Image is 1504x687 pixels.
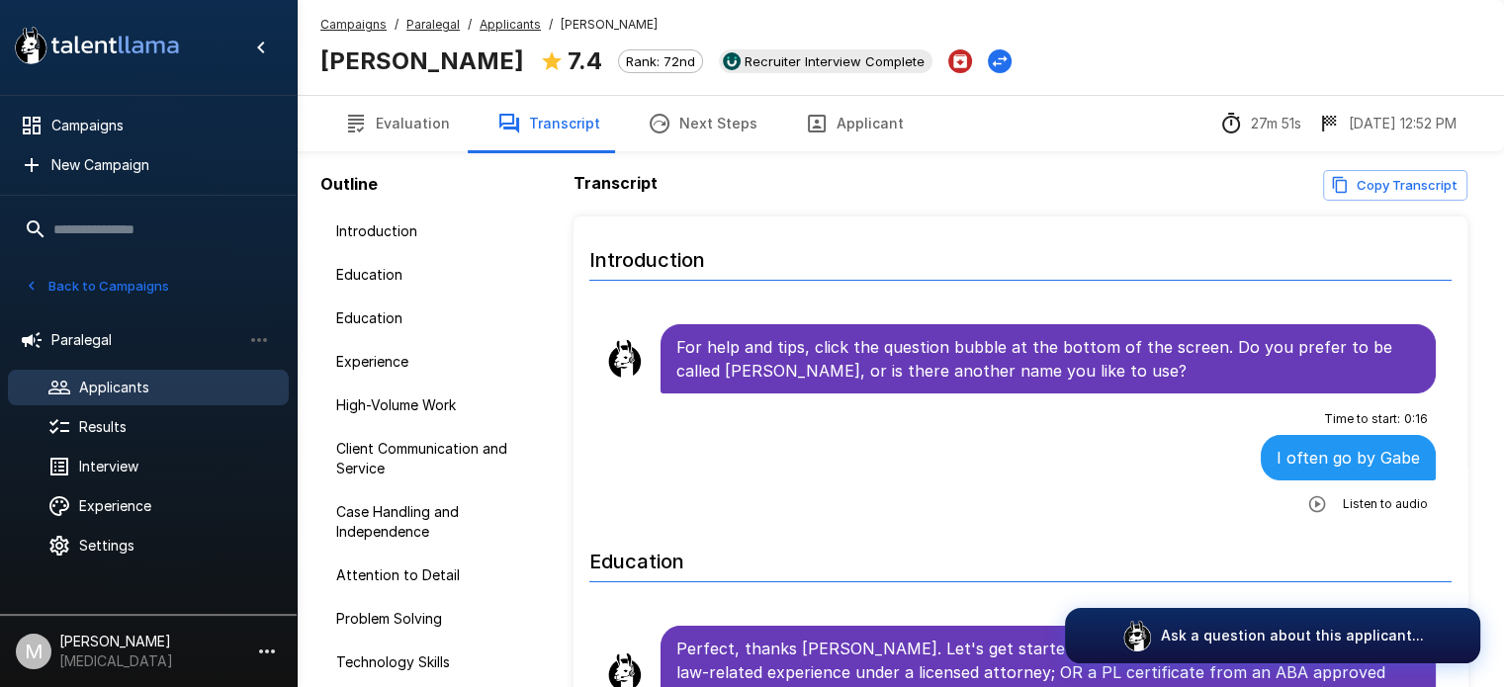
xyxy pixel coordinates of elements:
[549,15,553,35] span: /
[320,214,550,249] div: Introduction
[320,257,550,293] div: Education
[1277,446,1420,470] p: I often go by Gabe
[320,558,550,593] div: Attention to Detail
[589,228,1452,281] h6: Introduction
[320,46,524,75] b: [PERSON_NAME]
[737,53,932,69] span: Recruiter Interview Complete
[320,96,474,151] button: Evaluation
[320,601,550,637] div: Problem Solving
[1324,409,1400,429] span: Time to start :
[406,17,460,32] u: Paralegal
[336,502,534,542] span: Case Handling and Independence
[320,344,550,380] div: Experience
[480,17,541,32] u: Applicants
[605,339,645,379] img: llama_clean.png
[1317,112,1457,135] div: The date and time when the interview was completed
[1323,170,1467,201] button: Copy transcript
[336,308,534,328] span: Education
[1161,626,1424,645] p: Ask a question about this applicant...
[320,301,550,336] div: Education
[336,439,534,478] span: Client Communication and Service
[320,387,550,423] div: High-Volume Work
[336,609,534,629] span: Problem Solving
[320,431,550,486] div: Client Communication and Service
[1343,494,1428,514] span: Listen to audio
[676,335,1420,383] p: For help and tips, click the question bubble at the bottom of the screen. Do you prefer to be cal...
[336,265,534,285] span: Education
[395,15,398,35] span: /
[474,96,624,151] button: Transcript
[568,46,602,75] b: 7.4
[336,221,534,241] span: Introduction
[589,530,1452,582] h6: Education
[468,15,472,35] span: /
[320,494,550,550] div: Case Handling and Independence
[719,49,932,73] div: View profile in UKG
[320,644,550,680] div: Technology Skills
[336,652,534,672] span: Technology Skills
[574,173,658,193] b: Transcript
[1065,608,1480,663] button: Ask a question about this applicant...
[320,17,387,32] u: Campaigns
[336,565,534,585] span: Attention to Detail
[561,15,658,35] span: [PERSON_NAME]
[619,53,702,69] span: Rank: 72nd
[988,49,1012,73] button: Change Stage
[624,96,781,151] button: Next Steps
[1121,620,1153,651] img: logo_glasses@2x.png
[320,174,378,194] b: Outline
[723,52,741,70] img: ukg_logo.jpeg
[1404,409,1428,429] span: 0 : 16
[336,352,534,372] span: Experience
[1349,114,1457,133] p: [DATE] 12:52 PM
[781,96,928,151] button: Applicant
[948,49,972,73] button: Archive Applicant
[1219,112,1301,135] div: The time between starting and completing the interview
[336,395,534,415] span: High-Volume Work
[1251,114,1301,133] p: 27m 51s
